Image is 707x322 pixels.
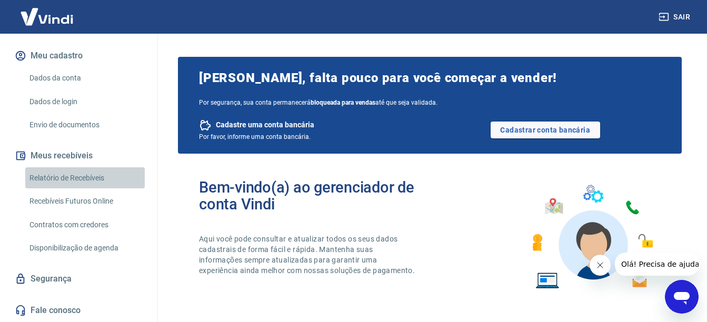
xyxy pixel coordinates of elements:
[25,91,145,113] a: Dados de login
[25,114,145,136] a: Envio de documentos
[199,179,430,213] h2: Bem-vindo(a) ao gerenciador de conta Vindi
[199,69,661,86] span: [PERSON_NAME], falta pouco para você começar a vender!
[13,44,145,67] button: Meu cadastro
[665,280,699,314] iframe: Botão para abrir a janela de mensagens
[25,190,145,212] a: Recebíveis Futuros Online
[199,234,417,276] p: Aqui você pode consultar e atualizar todos os seus dados cadastrais de forma fácil e rápida. Mant...
[656,7,694,27] button: Sair
[6,7,88,16] span: Olá! Precisa de ajuda?
[25,237,145,259] a: Disponibilização de agenda
[13,1,81,33] img: Vindi
[25,67,145,89] a: Dados da conta
[13,144,145,167] button: Meus recebíveis
[523,179,661,295] img: Imagem de um avatar masculino com diversos icones exemplificando as funcionalidades do gerenciado...
[311,99,375,106] b: bloqueada para vendas
[491,122,600,138] a: Cadastrar conta bancária
[199,99,661,106] span: Por segurança, sua conta permanecerá até que seja validada.
[13,267,145,290] a: Segurança
[25,167,145,189] a: Relatório de Recebíveis
[590,255,611,276] iframe: Fechar mensagem
[216,120,314,130] span: Cadastre uma conta bancária
[13,299,145,322] a: Fale conosco
[615,253,699,276] iframe: Mensagem da empresa
[25,214,145,236] a: Contratos com credores
[199,133,311,140] span: Por favor, informe uma conta bancária.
